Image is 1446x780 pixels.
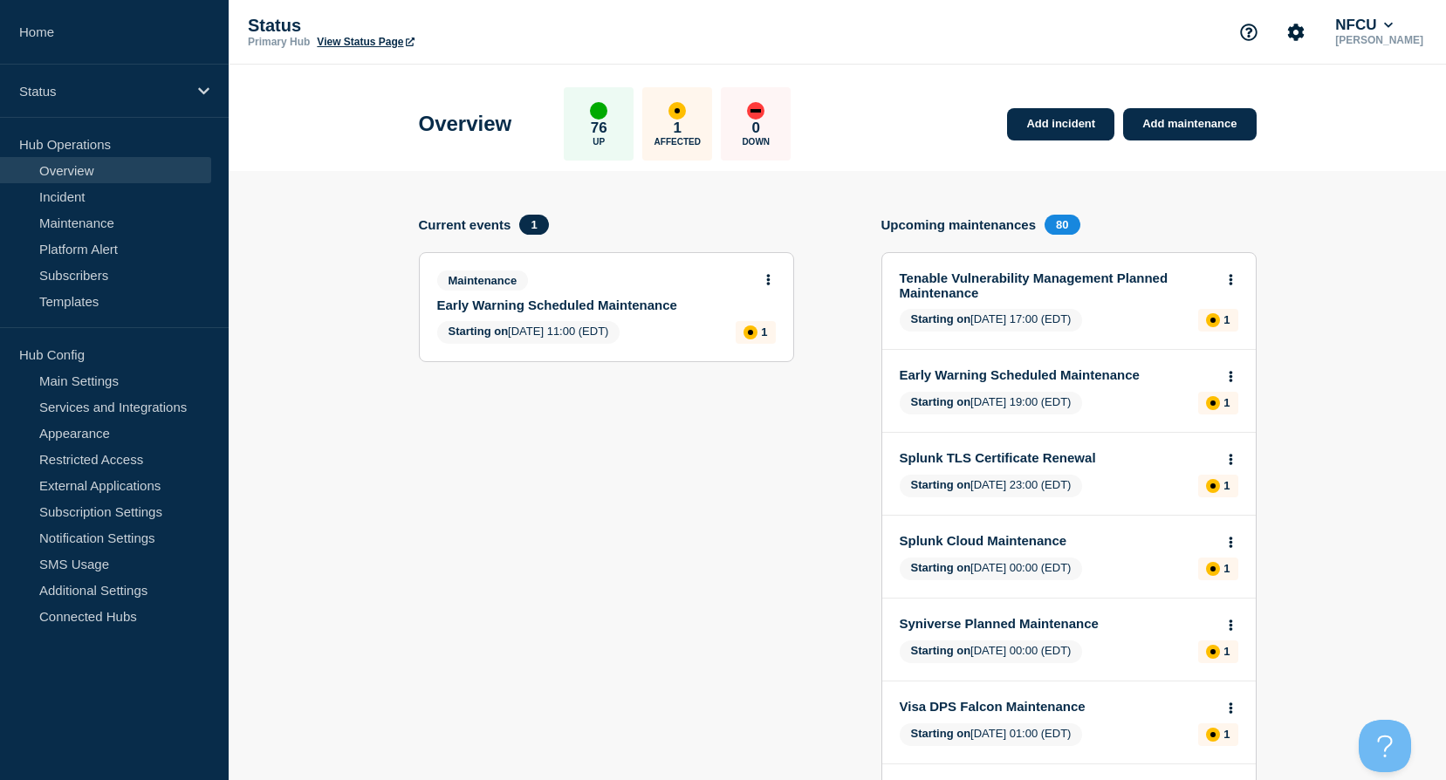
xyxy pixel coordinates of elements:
p: 1 [1223,562,1230,575]
p: Status [19,84,187,99]
p: Up [593,137,605,147]
p: 0 [752,120,760,137]
p: Primary Hub [248,36,310,48]
button: NFCU [1332,17,1396,34]
a: Syniverse Planned Maintenance [900,616,1215,631]
p: 1 [1223,479,1230,492]
p: 1 [1223,645,1230,658]
div: down [747,102,764,120]
div: up [590,102,607,120]
p: 1 [1223,396,1230,409]
p: 76 [591,120,607,137]
a: Tenable Vulnerability Management Planned Maintenance [900,270,1215,300]
span: 1 [519,215,548,235]
p: 1 [1223,313,1230,326]
a: Early Warning Scheduled Maintenance [437,298,752,312]
p: Down [742,137,770,147]
p: [PERSON_NAME] [1332,34,1427,46]
span: [DATE] 23:00 (EDT) [900,475,1083,497]
a: Splunk Cloud Maintenance [900,533,1215,548]
span: [DATE] 19:00 (EDT) [900,392,1083,414]
span: Maintenance [437,270,529,291]
span: Starting on [911,644,971,657]
span: Starting on [911,312,971,325]
span: Starting on [911,561,971,574]
h1: Overview [419,112,512,136]
button: Account settings [1278,14,1314,51]
a: Early Warning Scheduled Maintenance [900,367,1215,382]
a: Add incident [1007,108,1114,140]
h4: Current events [419,217,511,232]
div: affected [1206,479,1220,493]
span: [DATE] 00:00 (EDT) [900,640,1083,663]
p: 1 [761,325,767,339]
span: Starting on [911,478,971,491]
p: 1 [674,120,682,137]
div: affected [1206,562,1220,576]
a: Splunk TLS Certificate Renewal [900,450,1215,465]
a: View Status Page [317,36,414,48]
span: Starting on [911,395,971,408]
div: affected [1206,645,1220,659]
div: affected [668,102,686,120]
a: Add maintenance [1123,108,1256,140]
div: affected [1206,728,1220,742]
a: Visa DPS Falcon Maintenance [900,699,1215,714]
span: Starting on [911,727,971,740]
p: 1 [1223,728,1230,741]
div: affected [744,325,757,339]
div: affected [1206,396,1220,410]
span: Starting on [449,325,509,338]
h4: Upcoming maintenances [881,217,1037,232]
p: Affected [654,137,701,147]
p: Status [248,16,597,36]
span: [DATE] 01:00 (EDT) [900,723,1083,746]
span: [DATE] 00:00 (EDT) [900,558,1083,580]
span: 80 [1045,215,1079,235]
iframe: Help Scout Beacon - Open [1359,720,1411,772]
span: [DATE] 11:00 (EDT) [437,321,620,344]
div: affected [1206,313,1220,327]
button: Support [1230,14,1267,51]
span: [DATE] 17:00 (EDT) [900,309,1083,332]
